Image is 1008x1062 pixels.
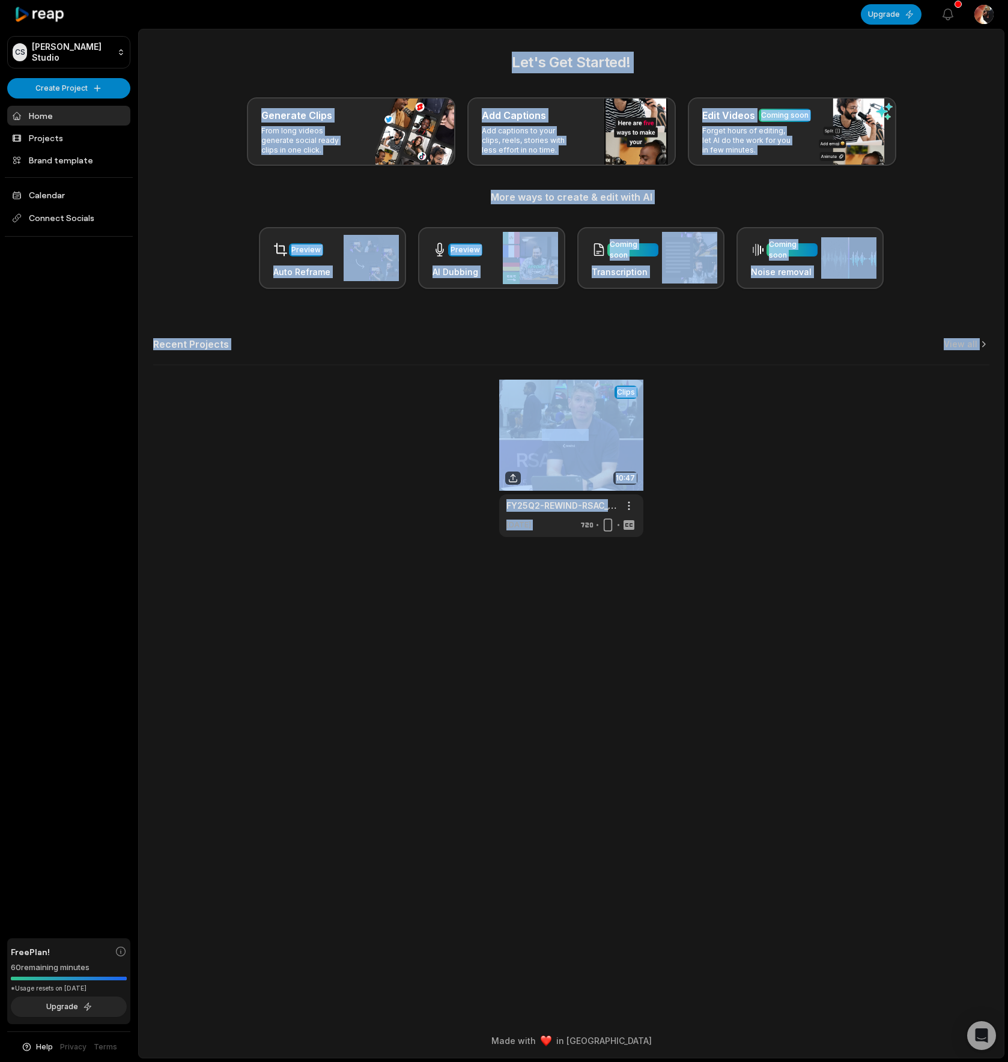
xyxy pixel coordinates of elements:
p: [PERSON_NAME] Studio [32,41,112,63]
a: Terms [94,1042,117,1052]
a: Brand template [7,150,130,170]
h2: Recent Projects [153,338,229,350]
div: Open Intercom Messenger [967,1021,996,1050]
h2: Let's Get Started! [153,52,989,73]
a: FY25Q2-REWIND-RSAC_video_editing-REAP-SD [506,499,617,512]
div: Coming soon [610,239,656,261]
p: From long videos generate social ready clips in one click. [261,126,354,155]
img: ai_dubbing.png [503,232,558,284]
div: Made with in [GEOGRAPHIC_DATA] [150,1034,993,1047]
div: Coming soon [769,239,815,261]
h3: Noise removal [751,265,818,278]
div: CS [13,43,27,61]
h3: AI Dubbing [433,265,482,278]
a: Projects [7,128,130,148]
a: Home [7,106,130,126]
h3: Generate Clips [261,108,332,123]
div: *Usage resets on [DATE] [11,984,127,993]
span: Connect Socials [7,207,130,229]
h3: Auto Reframe [273,265,330,278]
img: heart emoji [541,1036,551,1046]
img: noise_removal.png [821,237,876,279]
h3: Transcription [592,265,658,278]
button: Help [21,1042,53,1052]
a: Calendar [7,185,130,205]
h3: Edit Videos [702,108,755,123]
h3: More ways to create & edit with AI [153,190,989,204]
p: Forget hours of editing, let AI do the work for you in few minutes. [702,126,795,155]
div: Preview [291,244,321,255]
div: Preview [451,244,480,255]
span: Free Plan! [11,945,50,958]
span: Help [36,1042,53,1052]
div: Coming soon [761,110,809,121]
button: Create Project [7,78,130,99]
img: auto_reframe.png [344,235,399,282]
button: Upgrade [861,4,921,25]
h3: Add Captions [482,108,546,123]
a: View all [944,338,977,350]
button: Upgrade [11,997,127,1017]
p: Add captions to your clips, reels, stories with less effort in no time. [482,126,575,155]
a: Privacy [60,1042,87,1052]
div: 60 remaining minutes [11,962,127,974]
img: transcription.png [662,232,717,284]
